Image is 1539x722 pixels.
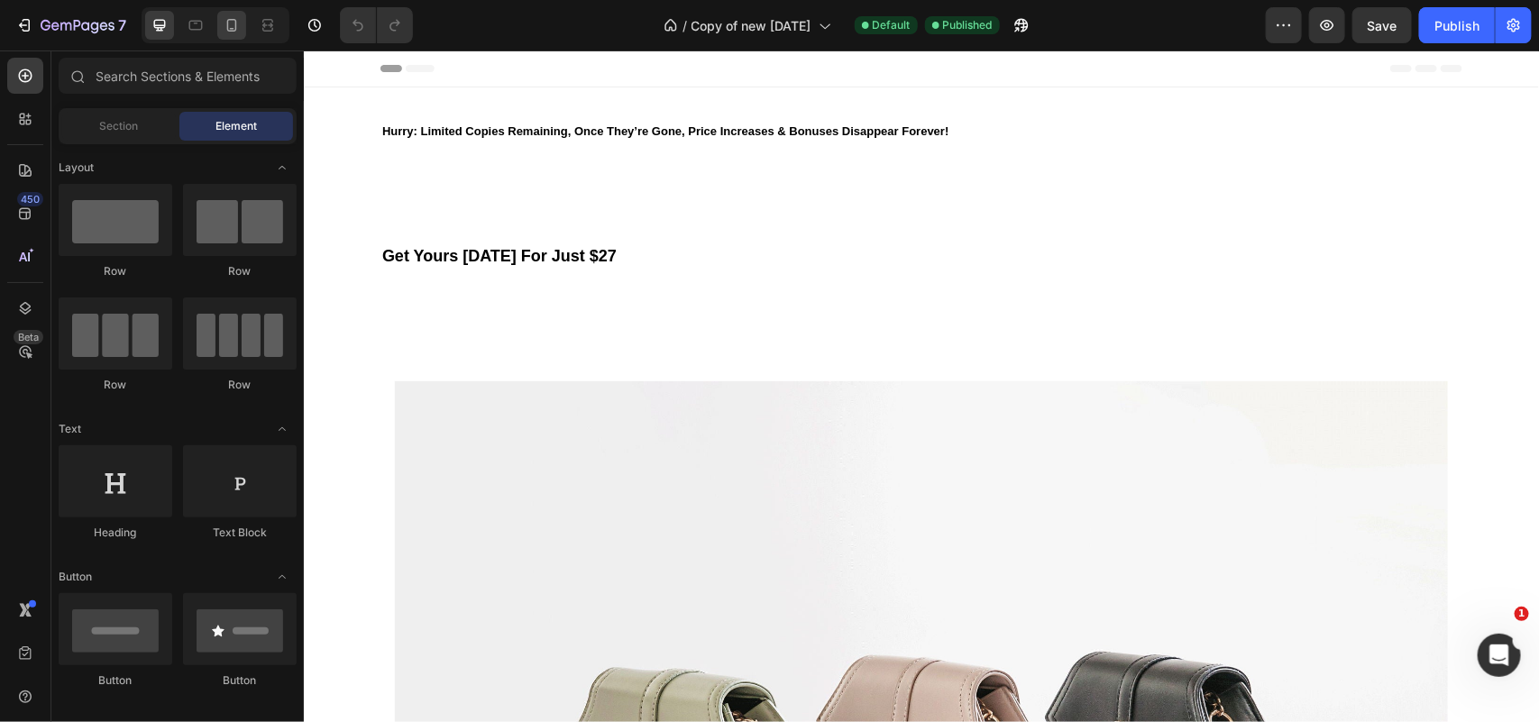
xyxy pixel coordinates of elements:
div: Row [59,263,172,279]
button: Save [1352,7,1412,43]
div: Row [183,377,297,393]
div: Row [183,263,297,279]
span: Default [873,17,911,33]
span: Toggle open [268,415,297,443]
span: Copy of new [DATE] [692,16,811,35]
span: Text [59,421,81,437]
span: Toggle open [268,153,297,182]
span: 1 [1515,607,1529,621]
div: 450 [17,192,43,206]
span: / [683,16,688,35]
iframe: Intercom live chat [1478,634,1521,677]
span: Save [1368,18,1397,33]
span: Published [943,17,993,33]
div: Button [183,672,297,689]
span: Layout [59,160,94,176]
p: 7 [118,14,126,36]
span: Toggle open [268,562,297,591]
div: Row [59,377,172,393]
div: Text Block [183,525,297,541]
span: Section [100,118,139,134]
button: Publish [1419,7,1495,43]
input: Search Sections & Elements [59,58,297,94]
span: Element [215,118,257,134]
div: Undo/Redo [340,7,413,43]
button: 7 [7,7,134,43]
iframe: Design area [304,50,1539,722]
span: Button [59,569,92,585]
div: Button [59,672,172,689]
div: Publish [1434,16,1479,35]
div: Beta [14,330,43,344]
div: Heading [59,525,172,541]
